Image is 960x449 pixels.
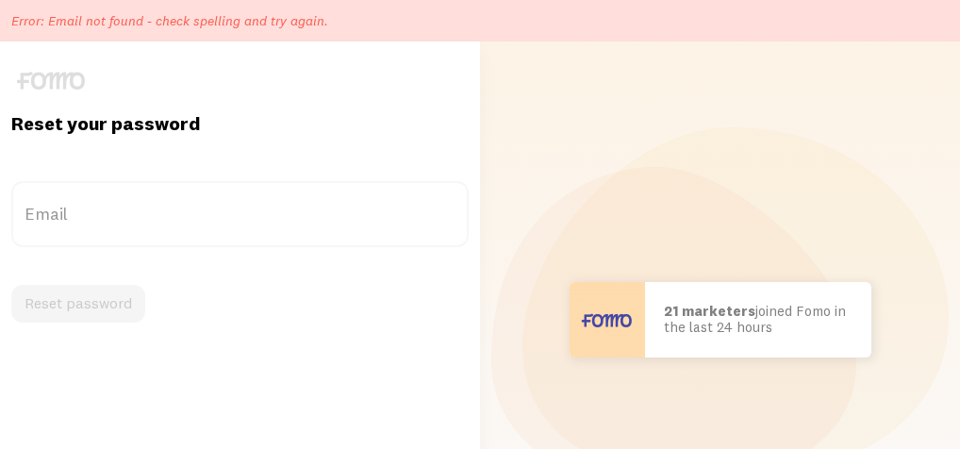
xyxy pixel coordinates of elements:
label: Email [11,181,469,247]
h1: Reset your password [11,111,469,136]
p: joined Fomo in the last 24 hours [664,304,852,335]
b: 21 marketers [664,302,755,320]
img: User avatar [570,282,645,358]
p: Error: Email not found - check spelling and try again. [11,11,328,30]
img: fomo-logo-gray-b99e0e8ada9f9040e2984d0d95b3b12da0074ffd48d1e5cb62ac37fc77b0b268.svg [17,72,85,90]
